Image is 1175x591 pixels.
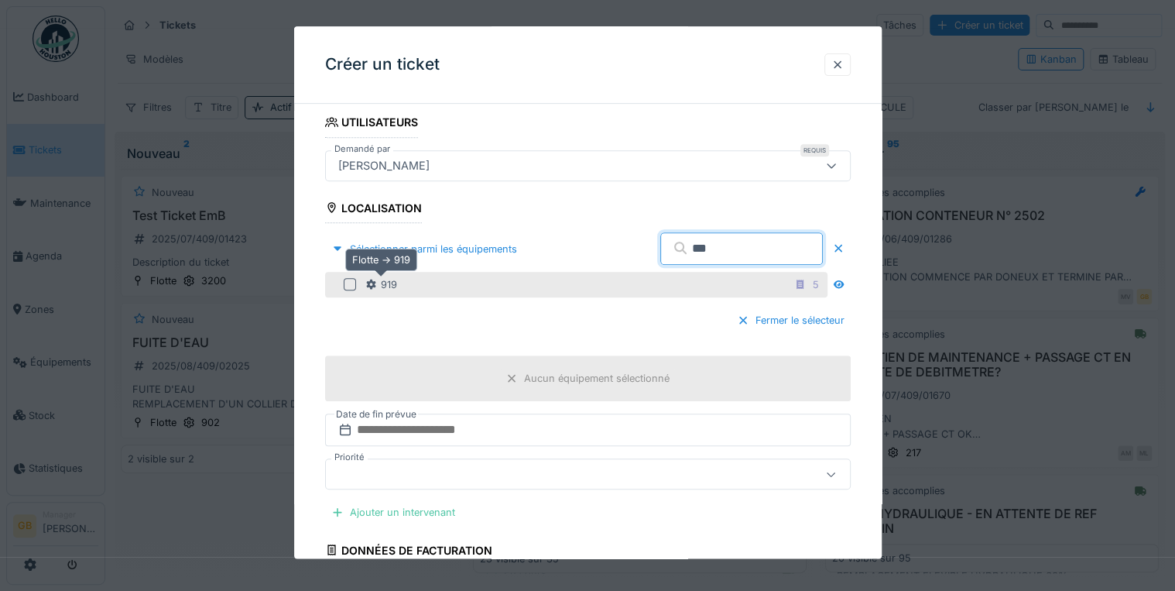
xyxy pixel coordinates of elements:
[325,55,440,74] h3: Créer un ticket
[345,249,417,271] div: Flotte -> 919
[331,143,393,156] label: Demandé par
[332,157,436,174] div: [PERSON_NAME]
[325,539,493,565] div: Données de facturation
[731,310,851,331] div: Fermer le sélecteur
[325,112,419,138] div: Utilisateurs
[325,503,461,524] div: Ajouter un intervenant
[800,144,829,156] div: Requis
[813,277,819,292] div: 5
[524,372,670,387] div: Aucun équipement sélectionné
[325,239,523,259] div: Sélectionner parmi les équipements
[331,452,368,465] label: Priorité
[334,407,418,424] label: Date de fin prévue
[365,277,397,292] div: 919
[325,197,423,223] div: Localisation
